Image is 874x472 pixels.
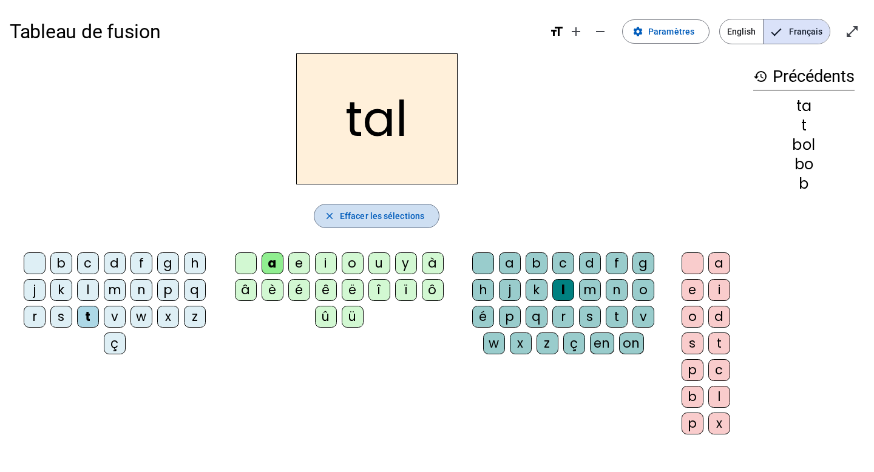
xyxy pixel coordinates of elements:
[315,252,337,274] div: i
[288,279,310,301] div: é
[753,138,855,152] div: bol
[157,306,179,328] div: x
[526,306,547,328] div: q
[708,279,730,301] div: i
[314,204,439,228] button: Effacer les sélections
[682,359,703,381] div: p
[184,279,206,301] div: q
[315,279,337,301] div: ê
[682,413,703,434] div: p
[288,252,310,274] div: e
[368,252,390,274] div: u
[472,306,494,328] div: é
[632,279,654,301] div: o
[622,19,710,44] button: Paramètres
[708,413,730,434] div: x
[510,332,532,354] div: x
[342,279,364,301] div: ë
[342,306,364,328] div: ü
[708,359,730,381] div: c
[104,306,126,328] div: v
[719,19,830,44] mat-button-toggle-group: Language selection
[753,63,855,90] h3: Précédents
[549,24,564,39] mat-icon: format_size
[77,279,99,301] div: l
[840,19,864,44] button: Entrer en plein écran
[590,332,614,354] div: en
[753,177,855,191] div: b
[184,306,206,328] div: z
[682,386,703,408] div: b
[632,306,654,328] div: v
[526,279,547,301] div: k
[472,279,494,301] div: h
[552,279,574,301] div: l
[753,157,855,172] div: bo
[315,306,337,328] div: û
[157,252,179,274] div: g
[569,24,583,39] mat-icon: add
[340,209,424,223] span: Effacer les sélections
[563,332,585,354] div: ç
[77,306,99,328] div: t
[588,19,612,44] button: Diminuer la taille de la police
[130,252,152,274] div: f
[764,19,830,44] span: Français
[619,332,644,354] div: on
[104,279,126,301] div: m
[104,332,126,354] div: ç
[579,279,601,301] div: m
[10,12,540,51] h1: Tableau de fusion
[708,252,730,274] div: a
[24,306,46,328] div: r
[632,26,643,37] mat-icon: settings
[157,279,179,301] div: p
[262,279,283,301] div: è
[24,279,46,301] div: j
[296,53,458,184] h2: tal
[262,252,283,274] div: a
[552,252,574,274] div: c
[579,252,601,274] div: d
[708,306,730,328] div: d
[845,24,859,39] mat-icon: open_in_full
[324,211,335,221] mat-icon: close
[130,306,152,328] div: w
[564,19,588,44] button: Augmenter la taille de la police
[753,69,768,84] mat-icon: history
[499,252,521,274] div: a
[579,306,601,328] div: s
[104,252,126,274] div: d
[395,252,417,274] div: y
[537,332,558,354] div: z
[632,252,654,274] div: g
[606,279,628,301] div: n
[395,279,417,301] div: ï
[50,306,72,328] div: s
[753,99,855,113] div: ta
[708,386,730,408] div: l
[526,252,547,274] div: b
[368,279,390,301] div: î
[648,24,694,39] span: Paramètres
[753,118,855,133] div: t
[552,306,574,328] div: r
[483,332,505,354] div: w
[606,306,628,328] div: t
[184,252,206,274] div: h
[422,252,444,274] div: à
[499,306,521,328] div: p
[682,279,703,301] div: e
[708,332,730,354] div: t
[593,24,608,39] mat-icon: remove
[422,279,444,301] div: ô
[682,332,703,354] div: s
[720,19,763,44] span: English
[50,252,72,274] div: b
[342,252,364,274] div: o
[130,279,152,301] div: n
[50,279,72,301] div: k
[77,252,99,274] div: c
[682,306,703,328] div: o
[235,279,257,301] div: â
